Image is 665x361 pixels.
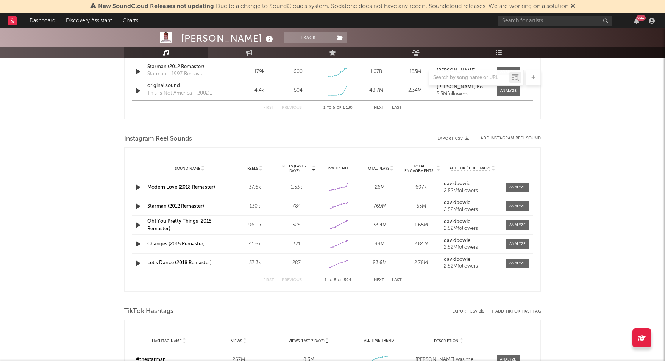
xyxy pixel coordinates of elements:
a: davidbowie [444,238,501,243]
div: 2.82M followers [444,264,501,269]
span: Reels (last 7 days) [278,164,311,173]
span: Author / Followers [450,166,490,171]
button: Export CSV [452,309,484,314]
span: Sound Name [175,166,200,171]
div: 37.3k [236,259,274,267]
button: + Add TikTok Hashtag [484,310,541,314]
button: 99+ [634,18,639,24]
div: 600 [293,68,303,76]
strong: [PERSON_NAME] Koncept [437,85,496,90]
button: Previous [282,106,302,110]
strong: davidbowie [444,257,470,262]
div: + Add Instagram Reel Sound [469,136,541,141]
span: Description [434,339,459,343]
span: New SoundCloud Releases not updating [98,3,214,9]
div: 5.5M followers [437,91,489,97]
div: All Time Trend [346,338,412,344]
button: + Add TikTok Hashtag [491,310,541,314]
a: Modern Love (2018 Remaster) [147,185,215,190]
div: 784 [278,203,315,210]
div: 769M [361,203,399,210]
div: 2.76M [403,259,440,267]
a: Starman (2012 Remaster) [147,204,204,209]
div: 528 [278,222,315,229]
span: Views [231,339,242,343]
div: 1 5 1,130 [317,104,359,113]
div: 41.6k [236,240,274,248]
div: 1.07B [359,68,394,76]
span: : Due to a change to SoundCloud's system, Sodatone does not have any recent Soundcloud releases. ... [98,3,568,9]
strong: [PERSON_NAME] [437,68,476,73]
button: First [263,106,274,110]
input: Search for artists [498,16,612,26]
div: 179k [242,68,277,76]
div: 2.82M followers [444,245,501,250]
span: Reels [247,166,258,171]
a: davidbowie [444,257,501,262]
button: Last [392,106,402,110]
div: 4.4k [242,87,277,95]
span: to [328,279,332,282]
span: Total Plays [366,166,389,171]
div: This Is Not America - 2002 Remaster [147,90,226,97]
a: Dashboard [24,13,61,28]
div: 6M Trend [319,166,357,171]
div: 287 [278,259,315,267]
div: 2.82M followers [444,188,501,194]
div: 96.9k [236,222,274,229]
div: 48.7M [359,87,394,95]
div: 83.6M [361,259,399,267]
button: Export CSV [437,136,469,141]
button: Track [284,32,332,43]
a: Charts [117,13,144,28]
div: 26M [361,184,399,191]
span: of [337,106,341,110]
div: 99 + [636,15,646,21]
div: 99M [361,240,399,248]
a: [PERSON_NAME] Koncept [437,85,489,90]
div: 697k [403,184,440,191]
div: 504 [294,87,303,95]
span: Hashtag Name [152,339,182,343]
a: Changes (2015 Remaster) [147,242,205,246]
div: 2.84M [403,240,440,248]
div: [PERSON_NAME] [181,32,275,45]
button: First [263,278,274,282]
div: 2.34M [398,87,433,95]
a: davidbowie [444,219,501,225]
button: Last [392,278,402,282]
span: Total Engagements [403,164,436,173]
div: 321 [278,240,315,248]
span: Views (last 7 days) [289,339,325,343]
div: 1.53k [278,184,315,191]
a: Starman (2012 Remaster) [147,63,226,71]
div: 2.82M followers [444,226,501,231]
input: Search by song name or URL [429,75,509,81]
a: davidbowie [444,200,501,206]
a: Let's Dance (2018 Remaster) [147,260,212,265]
button: Next [374,106,384,110]
div: 2.82M followers [444,207,501,212]
div: 37.6k [236,184,274,191]
button: Next [374,278,384,282]
span: Dismiss [571,3,575,9]
div: 130k [236,203,274,210]
button: + Add Instagram Reel Sound [476,136,541,141]
div: 1 5 594 [317,276,359,285]
a: Oh! You Pretty Things (2015 Remaster) [147,219,211,231]
strong: davidbowie [444,200,470,205]
span: Instagram Reel Sounds [124,135,192,144]
strong: davidbowie [444,238,470,243]
strong: davidbowie [444,219,470,224]
a: [PERSON_NAME] [437,68,489,74]
span: of [338,279,342,282]
a: original sound [147,82,226,90]
div: 1.65M [403,222,440,229]
span: TikTok Hashtags [124,307,173,316]
div: 133M [398,68,433,76]
strong: davidbowie [444,181,470,186]
button: Previous [282,278,302,282]
a: Discovery Assistant [61,13,117,28]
